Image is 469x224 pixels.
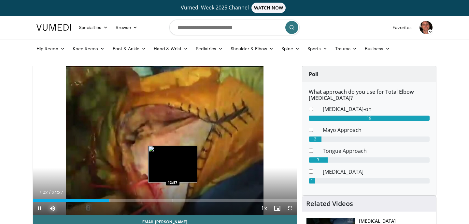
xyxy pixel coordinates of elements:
h6: What approach do you use for Total Elbow [MEDICAL_DATA]? [309,89,430,101]
a: Trauma [331,42,361,55]
a: Spine [277,42,303,55]
span: WATCH NOW [251,3,286,13]
span: 24:27 [52,190,63,195]
input: Search topics, interventions [169,20,300,35]
a: Hand & Wrist [150,42,192,55]
a: Favorites [389,21,416,34]
button: Mute [46,202,59,215]
dd: [MEDICAL_DATA] [318,168,434,176]
h4: Related Videos [306,200,353,208]
button: Playback Rate [258,202,271,215]
span: 7:02 [39,190,48,195]
div: 1 [309,178,315,184]
div: 3 [309,157,328,163]
img: Avatar [419,21,433,34]
a: Hip Recon [33,42,69,55]
div: 19 [309,116,430,121]
a: Knee Recon [69,42,109,55]
a: Shoulder & Elbow [227,42,277,55]
button: Fullscreen [284,202,297,215]
div: Progress Bar [33,199,297,202]
img: image.jpeg [148,146,197,183]
a: Vumedi Week 2025 ChannelWATCH NOW [37,3,432,13]
a: Pediatrics [192,42,227,55]
strong: Poll [309,71,319,78]
button: Pause [33,202,46,215]
a: Foot & Ankle [109,42,150,55]
a: Browse [112,21,142,34]
dd: [MEDICAL_DATA]-on [318,105,434,113]
img: VuMedi Logo [36,24,71,31]
a: Sports [304,42,332,55]
video-js: Video Player [33,66,297,215]
a: Specialties [75,21,112,34]
button: Enable picture-in-picture mode [271,202,284,215]
dd: Mayo Approach [318,126,434,134]
a: Business [361,42,394,55]
div: 2 [309,136,321,142]
dd: Tongue Approach [318,147,434,155]
span: / [49,190,50,195]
